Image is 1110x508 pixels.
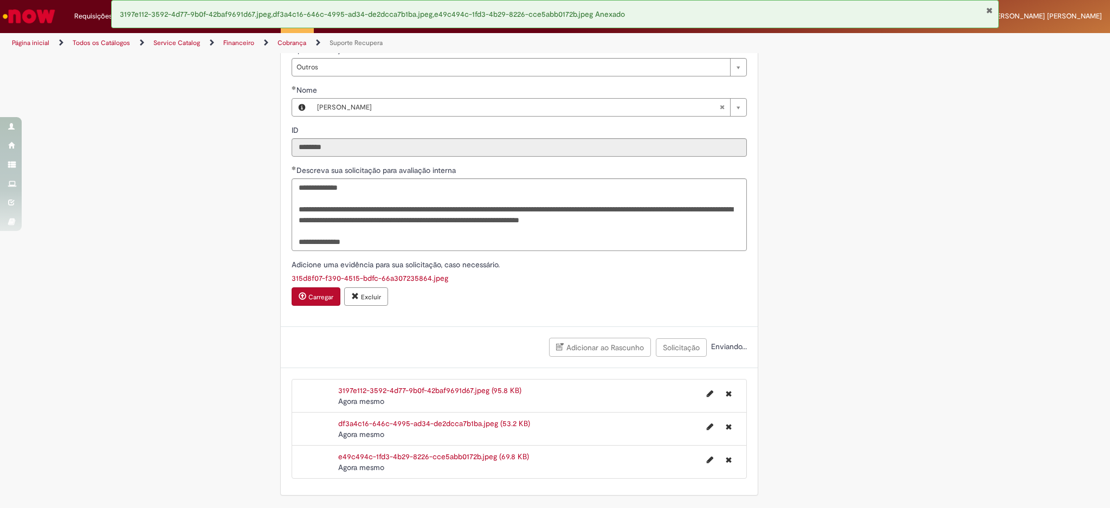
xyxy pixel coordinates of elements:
[277,38,306,47] a: Cobrança
[990,11,1102,21] span: [PERSON_NAME] [PERSON_NAME]
[338,452,529,461] a: e49c494c-1fd3-4b29-8226-cce5abb0172b.jpeg (69.8 KB)
[292,125,301,136] label: Somente leitura - ID
[714,99,730,116] abbr: Limpar campo Nome
[317,99,719,116] span: [PERSON_NAME]
[700,451,720,468] button: Editar nome de arquivo e49c494c-1fd3-4b29-8226-cce5abb0172b.jpeg
[296,85,319,95] span: Nome
[330,38,383,47] a: Suporte Recupera
[338,462,384,472] time: 27/08/2025 13:31:43
[338,429,384,439] time: 27/08/2025 13:31:43
[120,9,625,19] span: 3197e112-3592-4d77-9b0f-42baf9691d67.jpeg,df3a4c16-646c-4995-ad34-de2dcca7b1ba.jpeg,e49c494c-1fd3...
[986,6,993,15] button: Fechar Notificação
[338,462,384,472] span: Agora mesmo
[361,293,381,301] small: Excluir
[292,287,340,306] button: Carregar anexo de Adicione uma evidência para sua solicitação, caso necessário.
[223,38,254,47] a: Financeiro
[719,418,738,435] button: Excluir df3a4c16-646c-4995-ad34-de2dcca7b1ba.jpeg
[153,38,200,47] a: Service Catalog
[292,260,502,269] span: Adicione uma evidência para sua solicitação, caso necessário.
[338,396,384,406] time: 27/08/2025 13:31:43
[719,451,738,468] button: Excluir e49c494c-1fd3-4b29-8226-cce5abb0172b.jpeg
[292,45,347,55] span: Tipo de Serviço
[338,419,530,428] a: df3a4c16-646c-4995-ad34-de2dcca7b1ba.jpeg (53.2 KB)
[292,138,747,157] input: ID
[719,385,738,402] button: Excluir 3197e112-3592-4d77-9b0f-42baf9691d67.jpeg
[1,5,57,27] img: ServiceNow
[312,99,746,116] a: [PERSON_NAME]Limpar campo Nome
[338,385,521,395] a: 3197e112-3592-4d77-9b0f-42baf9691d67.jpeg (95.8 KB)
[700,385,720,402] button: Editar nome de arquivo 3197e112-3592-4d77-9b0f-42baf9691d67.jpeg
[12,38,49,47] a: Página inicial
[292,178,747,251] textarea: Descreva sua solicitação para avaliação interna
[8,33,732,53] ul: Trilhas de página
[709,342,747,351] span: Enviando...
[74,11,112,22] span: Requisições
[296,59,725,76] span: Outros
[344,287,388,306] button: Excluir anexo 315d8f07-f390-4515-bdfc-66a307235864.jpeg
[338,429,384,439] span: Agora mesmo
[292,125,301,135] span: Somente leitura - ID
[73,38,130,47] a: Todos os Catálogos
[296,165,458,175] span: Descreva sua solicitação para avaliação interna
[292,99,312,116] button: Nome, Visualizar este registro Elizandra Silva Costa
[292,166,296,170] span: Obrigatório Preenchido
[338,396,384,406] span: Agora mesmo
[292,86,296,90] span: Obrigatório Preenchido
[308,293,333,301] small: Carregar
[700,418,720,435] button: Editar nome de arquivo df3a4c16-646c-4995-ad34-de2dcca7b1ba.jpeg
[292,273,448,283] a: Download de 315d8f07-f390-4515-bdfc-66a307235864.jpeg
